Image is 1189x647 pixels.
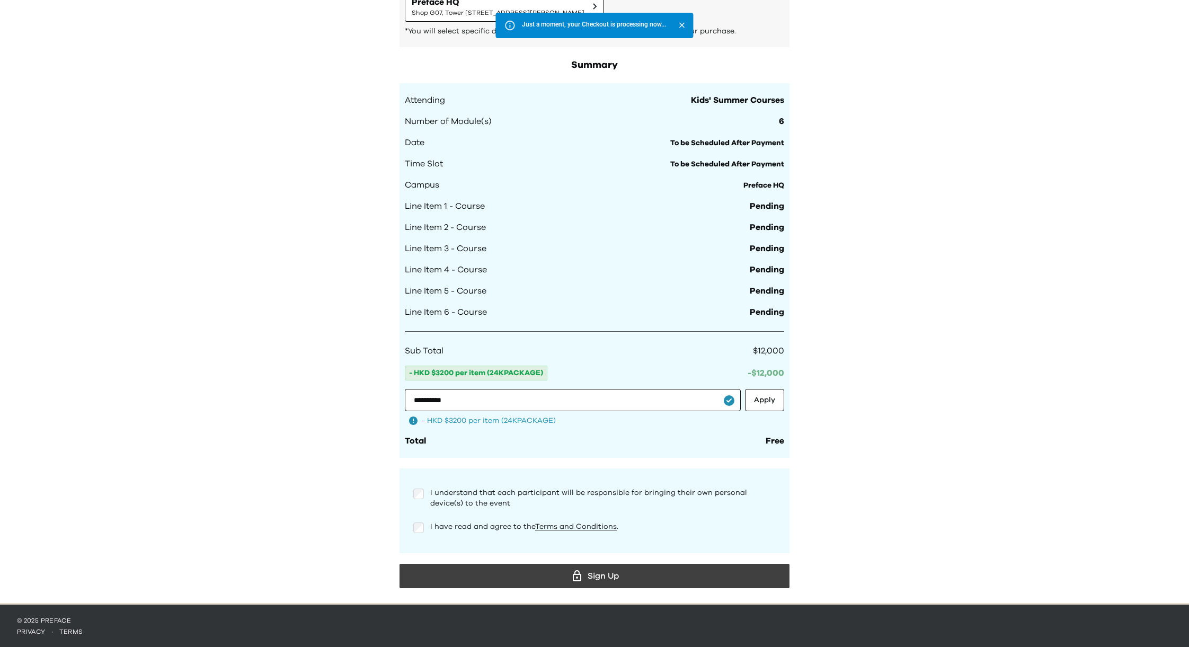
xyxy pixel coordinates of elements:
span: I understand that each participant will be responsible for bringing their own personal device(s) ... [430,489,747,507]
span: Line Item 6 - Course [405,306,487,318]
button: Close [675,18,689,32]
span: To be Scheduled After Payment [670,139,784,147]
span: Number of Module(s) [405,115,492,128]
span: -$ 12,000 [748,369,784,377]
span: Line Item 1 - Course [405,200,485,212]
span: Line Item 3 - Course [405,242,486,255]
span: Pending [750,306,784,318]
span: Line Item 4 - Course [405,263,487,276]
span: Pending [750,263,784,276]
span: Line Item 5 - Course [405,285,486,297]
div: Sign Up [408,568,781,584]
span: Pending [750,221,784,234]
p: *You will select specific dates and times for your course(s) completing your purchase. [405,26,784,37]
span: Date [405,136,424,149]
span: Kids' Summer Courses [691,94,784,107]
span: Line Item 2 - Course [405,221,486,234]
span: Time Slot [405,157,443,170]
h2: Summary [400,58,789,73]
span: Pending [750,242,784,255]
div: Free [766,435,784,447]
span: Shop G07, Tower [STREET_ADDRESS][PERSON_NAME] [412,8,584,17]
span: Sub Total [405,344,443,357]
a: privacy [17,628,46,635]
span: · [46,628,59,635]
a: Terms and Conditions [535,523,617,530]
span: $12,000 [753,347,784,355]
a: terms [59,628,83,635]
span: I have read and agree to the . [430,523,618,530]
button: Apply [745,389,784,411]
p: © 2025 Preface [17,616,1172,625]
span: 6 [779,115,784,128]
button: Sign Up [400,564,789,588]
span: Attending [405,94,445,107]
span: Pending [750,200,784,212]
span: Preface HQ [743,182,784,189]
span: To be Scheduled After Payment [670,161,784,168]
span: Pending [750,285,784,297]
span: Total [405,437,426,445]
span: - HKD $3200 per item (24KPACKAGE) [422,415,556,426]
span: - HKD $3200 per item (24KPACKAGE) [405,366,547,380]
span: Campus [405,179,439,191]
div: Just a moment, your Checkout is processing now... [522,16,666,35]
